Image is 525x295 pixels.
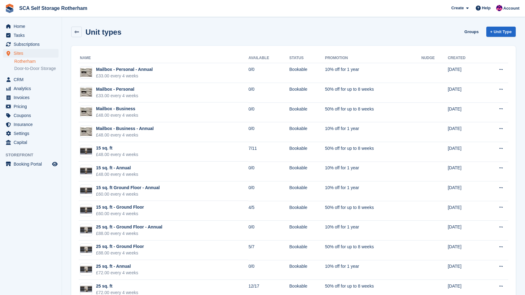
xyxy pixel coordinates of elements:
[96,66,153,73] div: Mailbox - Personal - Annual
[248,241,289,260] td: 5/7
[289,162,325,181] td: Bookable
[80,266,92,273] img: 25%20SQ.FT.jpg
[448,260,483,280] td: [DATE]
[325,241,421,260] td: 50% off for up to 8 weeks
[85,28,121,36] h2: Unit types
[248,181,289,201] td: 0/0
[3,31,59,40] a: menu
[80,107,92,116] img: Unknown-4.jpeg
[482,5,491,11] span: Help
[325,260,421,280] td: 10% off for 1 year
[3,102,59,111] a: menu
[3,22,59,31] a: menu
[80,246,92,253] img: 25%20SQ.FT.jpg
[96,86,138,93] div: Mailbox - Personal
[96,93,138,99] div: £33.00 every 4 weeks
[96,270,138,276] div: £72.00 every 4 weeks
[96,250,144,256] div: £88.00 every 4 weeks
[96,106,138,112] div: Mailbox - Business
[14,93,51,102] span: Invoices
[96,204,144,210] div: 15 sq. ft - Ground Floor
[248,142,289,162] td: 7/11
[325,53,421,63] th: Promotion
[462,27,481,37] a: Groups
[80,88,92,97] img: Unknown-4.jpeg
[448,53,483,63] th: Created
[96,230,162,237] div: £88.00 every 4 weeks
[486,27,516,37] a: + Unit Type
[3,129,59,138] a: menu
[325,102,421,122] td: 50% off for up to 8 weeks
[448,201,483,221] td: [DATE]
[14,111,51,120] span: Coupons
[448,142,483,162] td: [DATE]
[5,4,14,13] img: stora-icon-8386f47178a22dfd0bd8f6a31ec36ba5ce8667c1dd55bd0f319d3a0aa187defe.svg
[448,221,483,241] td: [DATE]
[248,102,289,122] td: 0/0
[3,49,59,58] a: menu
[96,132,154,138] div: £48.00 every 4 weeks
[3,93,59,102] a: menu
[96,171,138,178] div: £48.00 every 4 weeks
[14,129,51,138] span: Settings
[3,40,59,49] a: menu
[325,63,421,83] td: 10% off for 1 year
[448,122,483,142] td: [DATE]
[289,142,325,162] td: Bookable
[289,260,325,280] td: Bookable
[325,162,421,181] td: 10% off for 1 year
[80,167,92,174] img: 15%20SQ.FT.jpg
[3,84,59,93] a: menu
[96,210,144,217] div: £60.00 every 4 weeks
[14,59,59,64] a: Rotherham
[96,191,160,197] div: £60.00 every 4 weeks
[80,227,92,233] img: 25%20SQ.FT.jpg
[448,63,483,83] td: [DATE]
[80,148,92,154] img: 15%20SQ.FT.jpg
[325,181,421,201] td: 10% off for 1 year
[80,127,92,136] img: Unknown-4.jpeg
[289,53,325,63] th: Status
[80,286,92,293] img: 25%20SQ.FT.jpg
[14,102,51,111] span: Pricing
[3,75,59,84] a: menu
[14,49,51,58] span: Sites
[248,83,289,103] td: 0/0
[14,138,51,147] span: Capital
[448,181,483,201] td: [DATE]
[248,201,289,221] td: 4/5
[289,201,325,221] td: Bookable
[96,151,138,158] div: £48.00 every 4 weeks
[325,122,421,142] td: 10% off for 1 year
[96,243,144,250] div: 25 sq. ft - Ground Floor
[325,83,421,103] td: 50% off for up to 8 weeks
[289,122,325,142] td: Bookable
[14,84,51,93] span: Analytics
[448,83,483,103] td: [DATE]
[421,53,448,63] th: Nudge
[14,31,51,40] span: Tasks
[14,75,51,84] span: CRM
[248,63,289,83] td: 0/0
[80,187,92,194] img: 15%20SQ.FT.jpg
[248,162,289,181] td: 0/0
[96,125,154,132] div: Mailbox - Business - Annual
[14,40,51,49] span: Subscriptions
[248,53,289,63] th: Available
[289,181,325,201] td: Bookable
[80,207,92,214] img: 15%20SQ.FT.jpg
[248,260,289,280] td: 0/0
[14,160,51,168] span: Booking Portal
[51,160,59,168] a: Preview store
[96,263,138,270] div: 25 sq. ft - Annual
[289,221,325,241] td: Bookable
[448,241,483,260] td: [DATE]
[496,5,502,11] img: Sam Chapman
[6,152,62,158] span: Storefront
[96,145,138,151] div: 15 sq. ft
[3,120,59,129] a: menu
[448,102,483,122] td: [DATE]
[289,102,325,122] td: Bookable
[96,283,138,289] div: 25 sq. ft
[14,120,51,129] span: Insurance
